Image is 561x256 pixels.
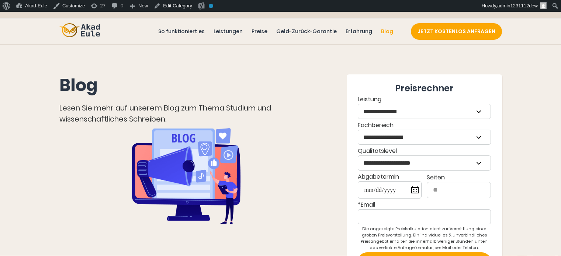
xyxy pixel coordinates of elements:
[358,181,422,199] input: Abgabetermin
[358,95,491,119] label: Leistung
[358,104,491,119] select: Leistung
[427,173,445,182] span: Seiten
[209,4,213,8] div: No index
[380,27,395,36] a: Blog
[358,146,491,171] div: Qualitätslevel
[250,27,269,36] a: Preise
[358,209,491,224] input: *Email
[275,27,338,36] a: Geld-Zurück-Garantie
[358,226,491,251] div: Die angezeigte Preiskalkulation dient zur Vermittlung einer groben Preisvorstellung. Ein individu...
[59,102,314,125] div: Lesen Sie mehr auf unserem Blog zum Thema Studium und wissenschaftliches Schreiben.
[358,82,491,95] div: Preisrechner
[358,200,491,224] label: *Email
[358,120,491,145] label: Fachbereich
[497,3,538,8] span: admin1231112dew
[157,27,206,36] a: So funktioniert es
[358,172,422,199] label: Abgabetermin
[59,74,314,97] h1: Blog
[358,130,491,144] select: Fachbereich
[212,27,244,36] a: Leistungen
[344,27,374,36] a: Erfahrung
[411,23,502,40] a: JETZT KOSTENLOS ANFRAGEN
[59,23,100,38] img: logo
